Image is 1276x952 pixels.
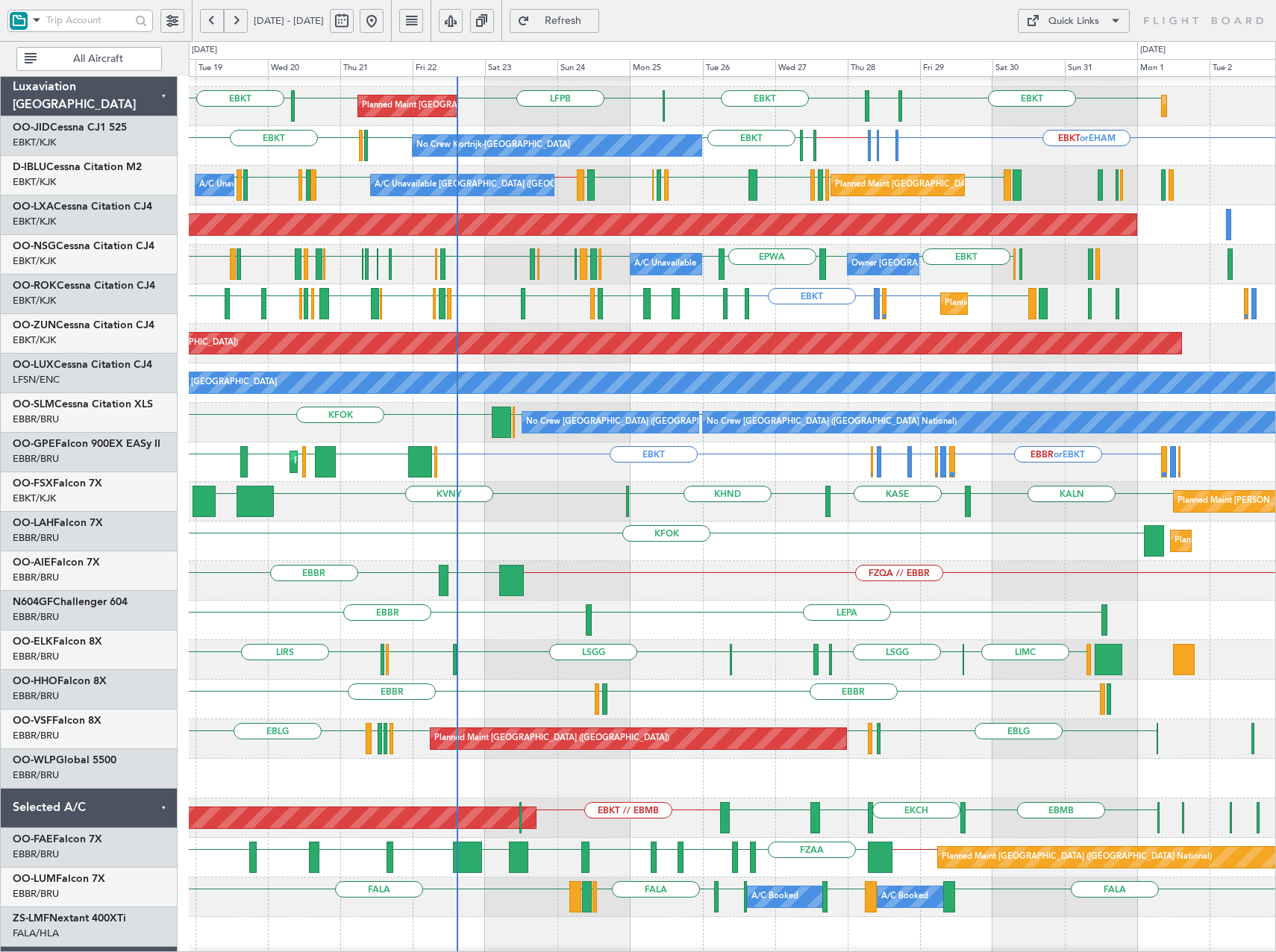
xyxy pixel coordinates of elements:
[775,59,848,77] div: Wed 27
[13,122,127,133] a: OO-JIDCessna CJ1 525
[340,59,413,77] div: Thu 21
[13,439,55,449] span: OO-GPE
[533,16,594,26] span: Refresh
[13,597,128,607] a: N604GFChallenger 604
[13,755,56,765] span: OO-WLP
[13,676,57,686] span: OO-HHO
[526,411,776,433] div: No Crew [GEOGRAPHIC_DATA] ([GEOGRAPHIC_DATA] National)
[13,399,153,410] a: OO-SLMCessna Citation XLS
[192,44,217,57] div: [DATE]
[13,636,102,647] a: OO-ELKFalcon 8X
[196,59,268,77] div: Tue 19
[13,175,56,189] a: EBKT/KJK
[13,478,102,489] a: OO-FSXFalcon 7X
[13,399,54,410] span: OO-SLM
[46,9,131,31] input: Trip Account
[13,162,142,172] a: D-IBLUCessna Citation M2
[13,492,56,505] a: EBKT/KJK
[413,59,485,77] div: Fri 22
[199,174,477,196] div: A/C Unavailable [GEOGRAPHIC_DATA] ([GEOGRAPHIC_DATA] National)
[13,913,126,924] a: ZS-LMFNextant 400XTi
[13,373,60,386] a: LFSN/ENC
[13,452,59,466] a: EBBR/BRU
[13,913,49,924] span: ZS-LMF
[13,715,101,726] a: OO-VSFFalcon 8X
[510,9,599,33] button: Refresh
[416,134,570,157] div: No Crew Kortrijk-[GEOGRAPHIC_DATA]
[1065,59,1137,77] div: Sun 31
[1137,59,1210,77] div: Mon 1
[13,294,56,307] a: EBKT/KJK
[13,636,53,647] span: OO-ELK
[434,727,669,750] div: Planned Maint [GEOGRAPHIC_DATA] ([GEOGRAPHIC_DATA])
[13,887,59,901] a: EBBR/BRU
[13,874,105,884] a: OO-LUMFalcon 7X
[945,292,1119,315] div: Planned Maint Kortrijk-[GEOGRAPHIC_DATA]
[751,886,798,908] div: A/C Booked
[13,201,54,212] span: OO-LXA
[13,281,155,291] a: OO-ROKCessna Citation CJ4
[13,122,50,133] span: OO-JID
[13,360,54,370] span: OO-LUX
[13,320,56,331] span: OO-ZUN
[13,650,59,663] a: EBBR/BRU
[13,848,59,861] a: EBBR/BRU
[1018,9,1130,33] button: Quick Links
[848,59,920,77] div: Thu 28
[13,927,59,940] a: FALA/HLA
[13,254,56,268] a: EBKT/KJK
[13,715,52,726] span: OO-VSF
[13,201,152,212] a: OO-LXACessna Citation CJ4
[13,597,53,607] span: N604GF
[13,136,56,149] a: EBKT/KJK
[1140,44,1166,57] div: [DATE]
[13,518,103,528] a: OO-LAHFalcon 7X
[557,59,630,77] div: Sun 24
[13,834,53,845] span: OO-FAE
[13,689,59,703] a: EBBR/BRU
[13,241,154,251] a: OO-NSGCessna Citation CJ4
[13,333,56,347] a: EBKT/KJK
[881,886,928,908] div: A/C Booked
[851,253,1053,275] div: Owner [GEOGRAPHIC_DATA]-[GEOGRAPHIC_DATA]
[485,59,557,77] div: Sat 23
[127,372,277,394] div: A/C Unavailable [GEOGRAPHIC_DATA]
[703,59,775,77] div: Tue 26
[13,768,59,782] a: EBBR/BRU
[375,174,652,196] div: A/C Unavailable [GEOGRAPHIC_DATA] ([GEOGRAPHIC_DATA] National)
[13,320,154,331] a: OO-ZUNCessna Citation CJ4
[942,846,1212,868] div: Planned Maint [GEOGRAPHIC_DATA] ([GEOGRAPHIC_DATA] National)
[13,478,53,489] span: OO-FSX
[992,59,1065,77] div: Sat 30
[13,413,59,426] a: EBBR/BRU
[254,14,324,28] span: [DATE] - [DATE]
[1048,14,1099,29] div: Quick Links
[13,755,116,765] a: OO-WLPGlobal 5500
[634,253,696,275] div: A/C Unavailable
[13,241,56,251] span: OO-NSG
[13,874,56,884] span: OO-LUM
[13,557,100,568] a: OO-AIEFalcon 7X
[13,215,56,228] a: EBKT/KJK
[13,281,57,291] span: OO-ROK
[13,360,152,370] a: OO-LUXCessna Citation CJ4
[13,162,46,172] span: D-IBLU
[13,518,54,528] span: OO-LAH
[268,59,340,77] div: Wed 20
[13,729,59,742] a: EBBR/BRU
[13,676,107,686] a: OO-HHOFalcon 8X
[707,411,957,433] div: No Crew [GEOGRAPHIC_DATA] ([GEOGRAPHIC_DATA] National)
[13,557,51,568] span: OO-AIE
[40,54,157,64] span: All Aircraft
[13,439,160,449] a: OO-GPEFalcon 900EX EASy II
[13,531,59,545] a: EBBR/BRU
[835,174,1105,196] div: Planned Maint [GEOGRAPHIC_DATA] ([GEOGRAPHIC_DATA] National)
[630,59,702,77] div: Mon 25
[13,610,59,624] a: EBBR/BRU
[13,571,59,584] a: EBBR/BRU
[920,59,992,77] div: Fri 29
[13,834,102,845] a: OO-FAEFalcon 7X
[16,47,162,71] button: All Aircraft
[362,95,597,117] div: Planned Maint [GEOGRAPHIC_DATA] ([GEOGRAPHIC_DATA])
[294,451,468,473] div: Planned Maint Kortrijk-[GEOGRAPHIC_DATA]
